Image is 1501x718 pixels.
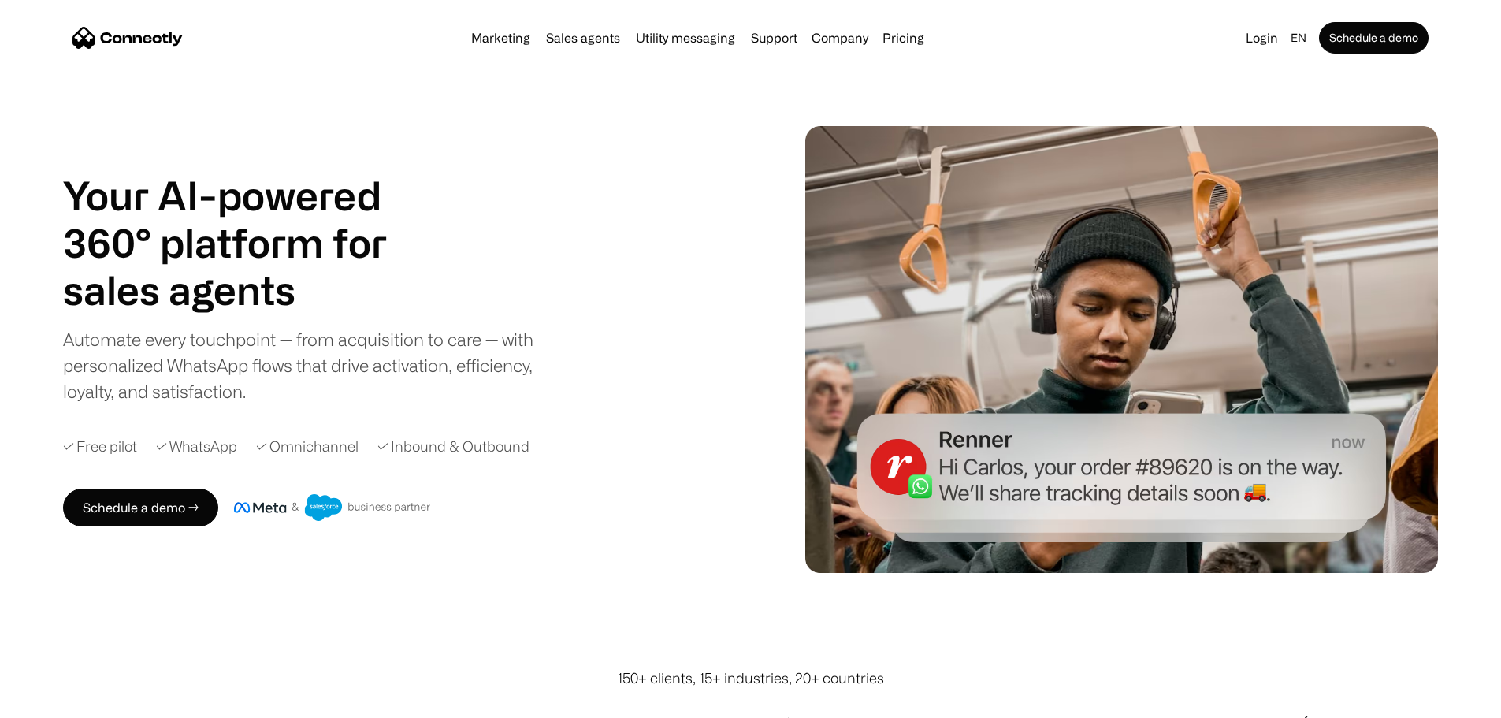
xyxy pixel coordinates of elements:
[32,690,95,712] ul: Language list
[63,266,425,314] div: 1 of 4
[63,436,137,457] div: ✓ Free pilot
[807,27,873,49] div: Company
[256,436,359,457] div: ✓ Omnichannel
[465,32,537,44] a: Marketing
[745,32,804,44] a: Support
[1319,22,1429,54] a: Schedule a demo
[540,32,626,44] a: Sales agents
[63,326,559,404] div: Automate every touchpoint — from acquisition to care — with personalized WhatsApp flows that driv...
[72,26,183,50] a: home
[63,266,425,314] h1: sales agents
[630,32,741,44] a: Utility messaging
[617,668,884,689] div: 150+ clients, 15+ industries, 20+ countries
[1291,27,1306,49] div: en
[63,266,425,314] div: carousel
[156,436,237,457] div: ✓ WhatsApp
[234,494,431,521] img: Meta and Salesforce business partner badge.
[377,436,529,457] div: ✓ Inbound & Outbound
[63,489,218,526] a: Schedule a demo →
[1284,27,1316,49] div: en
[63,172,425,266] h1: Your AI-powered 360° platform for
[876,32,931,44] a: Pricing
[812,27,868,49] div: Company
[16,689,95,712] aside: Language selected: English
[1239,27,1284,49] a: Login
